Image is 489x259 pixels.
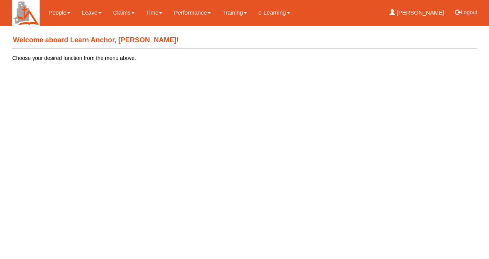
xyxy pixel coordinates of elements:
[48,4,70,22] a: People
[82,4,101,22] a: Leave
[12,0,40,26] img: H+Cupd5uQsr4AAAAAElFTkSuQmCC
[450,3,482,22] button: Logout
[113,4,135,22] a: Claims
[174,4,211,22] a: Performance
[457,228,481,251] iframe: chat widget
[222,4,247,22] a: Training
[389,4,444,22] a: [PERSON_NAME]
[146,4,163,22] a: Time
[258,4,290,22] a: e-Learning
[12,33,477,48] h4: Welcome aboard Learn Anchor, [PERSON_NAME]!
[12,54,477,62] p: Choose your desired function from the menu above.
